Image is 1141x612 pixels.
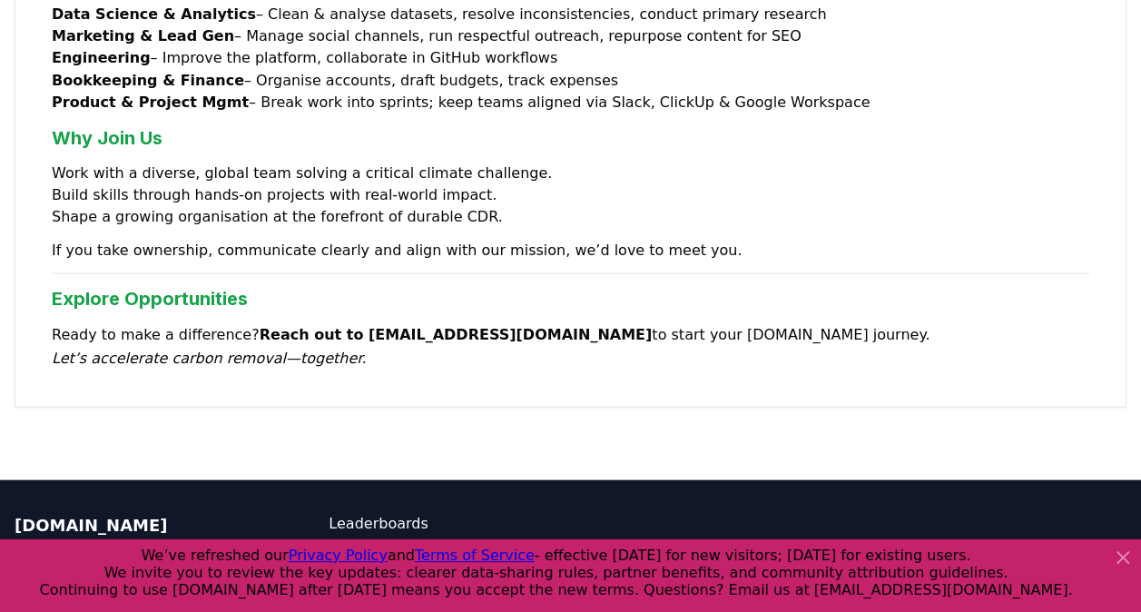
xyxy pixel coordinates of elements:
[260,325,653,342] strong: Reach out to [EMAIL_ADDRESS][DOMAIN_NAME]
[52,93,249,110] strong: Product & Project Mgmt
[52,162,1089,183] li: Work with a diverse, global team solving a critical climate challenge.
[52,91,1089,113] li: – Break work into sprints; keep teams aligned via Slack, ClickUp & Google Workspace
[329,538,570,559] a: CDR Map
[52,123,1089,151] h3: Why Join Us
[52,238,1089,262] p: If you take ownership, communicate clearly and align with our mission, we’d love to meet you.
[52,25,1089,47] li: – Manage social channels, run respectful outreach, repurpose content for SEO
[52,27,234,44] strong: Marketing & Lead Gen
[52,349,366,366] em: Let’s accelerate carbon removal—together.
[52,284,1089,311] h3: Explore Opportunities
[52,49,151,66] strong: Engineering
[329,512,570,534] a: Leaderboards
[52,71,244,88] strong: Bookkeeping & Finance
[15,512,256,538] p: [DOMAIN_NAME]
[52,4,1089,25] li: – Clean & analyse datasets, resolve inconsistencies, conduct primary research
[52,69,1089,91] li: – Organise accounts, draft budgets, track expenses
[52,205,1089,227] li: Shape a growing organisation at the forefront of durable CDR.
[52,183,1089,205] li: Build skills through hands‑on projects with real‑world impact.
[52,322,1089,370] p: Ready to make a difference? to start your [DOMAIN_NAME] journey.
[52,5,256,23] strong: Data Science & Analytics
[52,47,1089,69] li: – Improve the platform, collaborate in GitHub workflows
